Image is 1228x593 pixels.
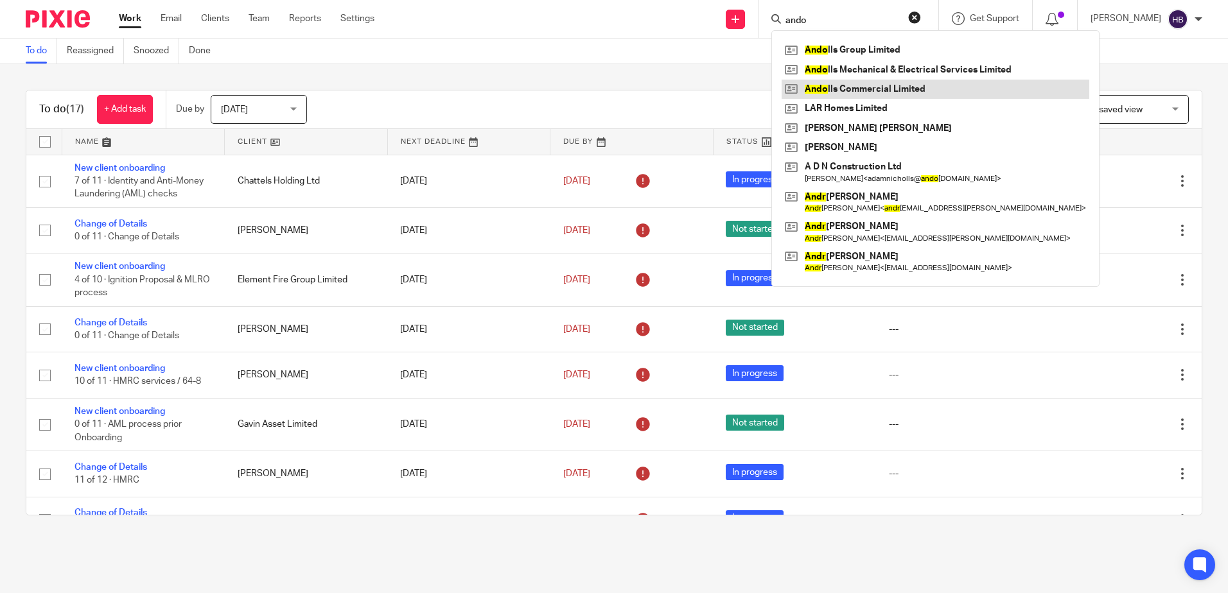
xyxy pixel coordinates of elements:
span: In progress [726,270,784,286]
p: [PERSON_NAME] [1091,12,1161,25]
span: In progress [726,510,784,526]
span: [DATE] [563,325,590,334]
span: [DATE] [563,370,590,379]
a: Change of Details [75,219,147,228]
a: Snoozed [134,39,179,64]
span: 11 of 12 · HMRC [75,476,139,485]
span: In progress [726,464,784,480]
span: [DATE] [221,105,248,114]
a: Reports [289,12,321,25]
a: Done [189,39,220,64]
a: To do [26,39,57,64]
span: Not started [726,320,784,336]
td: [DATE] [387,451,550,497]
h1: To do [39,103,84,116]
td: [DATE] [387,306,550,352]
td: [DATE] [387,352,550,398]
a: Team [249,12,270,25]
a: + Add task [97,95,153,124]
span: (17) [66,104,84,114]
span: Get Support [970,14,1019,23]
span: 7 of 11 · Identity and Anti-Money Laundering (AML) checks [75,176,204,199]
img: svg%3E [1168,9,1188,30]
td: Element Fire Group Limited [225,254,388,306]
td: [DATE] [387,207,550,253]
td: Gavin Asset Limited [225,398,388,451]
span: 0 of 11 · AML process prior Onboarding [75,420,182,442]
a: Change of Details [75,318,147,327]
td: [DATE] [387,155,550,207]
div: --- [889,467,1026,480]
p: Due by [176,103,204,116]
button: Clear [908,11,921,24]
td: [DATE] [387,497,550,542]
span: [DATE] [563,176,590,185]
td: [PERSON_NAME] [225,352,388,398]
a: Work [119,12,141,25]
span: In progress [726,365,784,381]
a: New client onboarding [75,364,165,373]
td: [DATE] [387,398,550,451]
span: 4 of 10 · Ignition Proposal & MLRO process [75,275,210,298]
td: [PERSON_NAME] [225,306,388,352]
div: --- [889,323,1026,336]
span: Not started [726,221,784,237]
span: Not started [726,415,784,431]
span: [DATE] [563,275,590,284]
a: Change of Details [75,463,147,472]
a: Settings [340,12,374,25]
a: New client onboarding [75,164,165,173]
div: --- [889,513,1026,526]
a: Change of Details [75,508,147,517]
span: Select saved view [1071,105,1143,114]
a: Clients [201,12,229,25]
td: Chattels Holding Ltd [225,155,388,207]
span: [DATE] [563,420,590,429]
a: New client onboarding [75,407,165,416]
span: 10 of 11 · HMRC services / 64-8 [75,377,201,386]
span: 0 of 11 · Change of Details [75,232,179,241]
a: Email [161,12,182,25]
span: In progress [726,171,784,187]
td: [PERSON_NAME] [225,497,388,542]
span: [DATE] [563,469,590,478]
td: [PERSON_NAME] [225,207,388,253]
div: --- [889,368,1026,381]
td: [PERSON_NAME] [225,451,388,497]
td: [DATE] [387,254,550,306]
a: Reassigned [67,39,124,64]
img: Pixie [26,10,90,28]
span: 0 of 11 · Change of Details [75,331,179,340]
input: Search [784,15,900,27]
div: --- [889,418,1026,431]
span: [DATE] [563,226,590,235]
a: New client onboarding [75,262,165,271]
